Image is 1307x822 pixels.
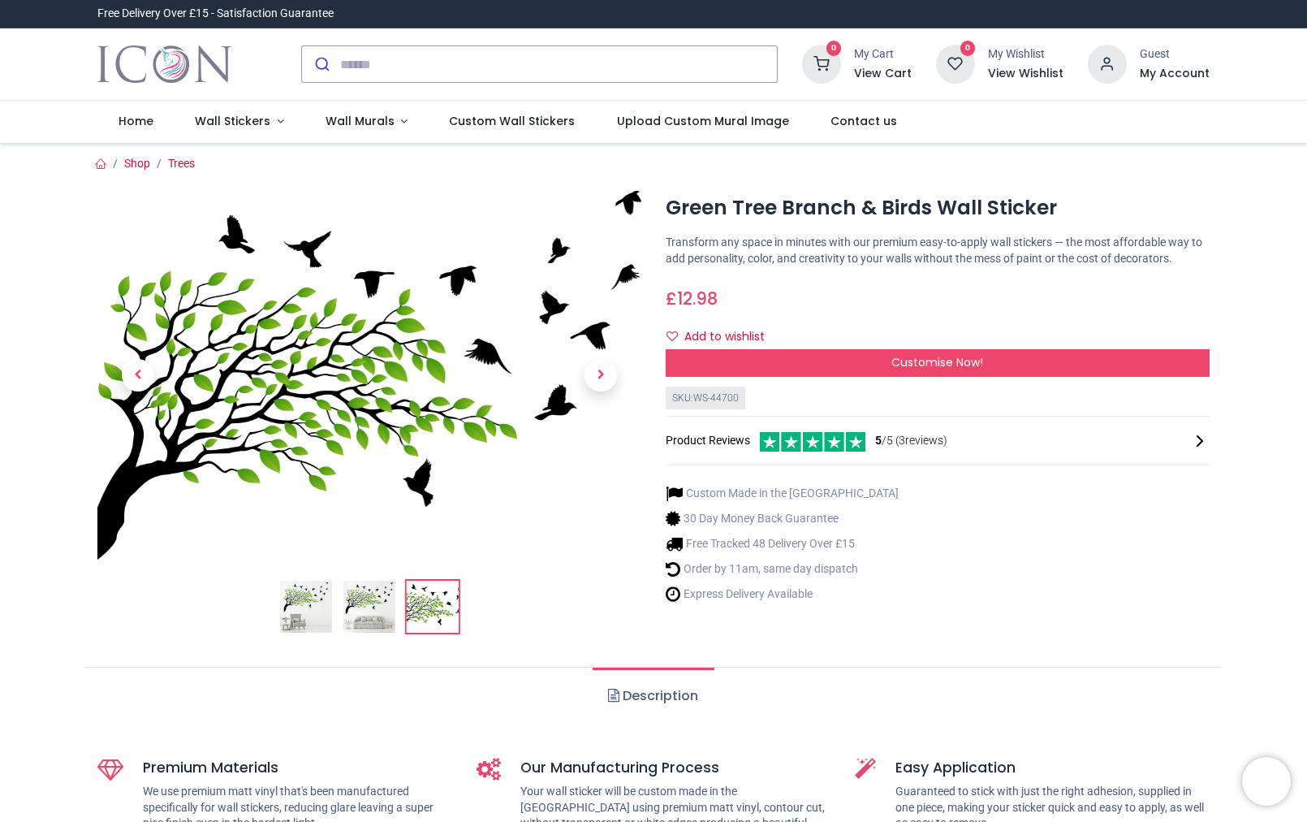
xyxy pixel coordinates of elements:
button: Submit [302,46,340,82]
a: Wall Murals [304,101,429,143]
img: Green Tree Branch & Birds Wall Sticker [280,581,332,633]
a: Description [593,668,714,725]
span: Wall Stickers [195,113,270,129]
a: My Account [1140,66,1210,82]
div: Guest [1140,46,1210,63]
li: Express Delivery Available [666,586,899,603]
a: Logo of Icon Wall Stickers [97,41,231,87]
span: Wall Murals [326,113,395,129]
img: WS-44700-03 [97,191,641,560]
img: Icon Wall Stickers [97,41,231,87]
a: 0 [802,57,841,70]
li: Free Tracked 48 Delivery Over £15 [666,535,899,552]
li: Custom Made in the [GEOGRAPHIC_DATA] [666,485,899,502]
span: Previous [122,359,154,392]
i: Add to wishlist [666,331,678,342]
a: View Wishlist [988,66,1063,82]
img: WS-44700-03 [407,581,459,633]
span: Next [584,359,617,392]
a: Shop [124,157,150,170]
span: Home [119,113,153,129]
div: My Cart [854,46,912,63]
p: Transform any space in minutes with our premium easy-to-apply wall stickers — the most affordable... [666,235,1210,266]
a: Wall Stickers [174,101,304,143]
div: Product Reviews [666,430,1210,452]
img: WS-44700-02 [343,581,395,633]
button: Add to wishlistAdd to wishlist [666,323,779,351]
iframe: Customer reviews powered by Trustpilot [869,6,1210,22]
span: Upload Custom Mural Image [617,113,789,129]
sup: 0 [826,41,842,56]
a: Next [560,246,641,504]
li: Order by 11am, same day dispatch [666,560,899,578]
h5: Premium Materials [143,758,452,778]
span: 12.98 [677,287,718,310]
span: /5 ( 3 reviews) [875,433,947,449]
sup: 0 [960,41,976,56]
a: Previous [97,246,179,504]
div: SKU: WS-44700 [666,387,745,410]
a: 0 [936,57,975,70]
div: My Wishlist [988,46,1063,63]
li: 30 Day Money Back Guarantee [666,510,899,527]
h1: Green Tree Branch & Birds Wall Sticker [666,194,1210,222]
h5: Our Manufacturing Process [520,758,831,778]
span: 5 [875,434,882,447]
span: £ [666,287,718,310]
span: Contact us [830,113,897,129]
span: Customise Now! [891,354,983,370]
iframe: Brevo live chat [1242,757,1291,806]
span: Custom Wall Stickers [449,113,575,129]
a: View Cart [854,66,912,82]
div: Free Delivery Over £15 - Satisfaction Guarantee [97,6,334,22]
a: Trees [168,157,195,170]
h5: Easy Application [895,758,1210,778]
